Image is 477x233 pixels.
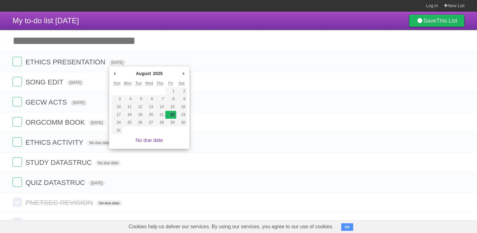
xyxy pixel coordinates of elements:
span: [DATE] [88,180,105,186]
button: 25 [122,119,133,127]
abbr: Saturday [178,81,184,86]
span: [DATE] [109,60,126,65]
button: 13 [144,103,155,111]
button: 12 [133,103,144,111]
span: GECW ACTS [25,98,68,106]
span: Ethics Video [25,219,65,227]
button: 22 [165,111,176,119]
button: 27 [144,119,155,127]
span: QUIZ DATASTRUC [25,179,87,187]
div: 2025 [152,69,163,78]
label: Done [13,177,22,187]
button: OK [341,223,353,231]
span: STUDY DATASTRUC [25,159,93,166]
span: No due date [96,200,122,206]
button: 4 [122,95,133,103]
button: 2 [176,87,187,95]
span: No due date [87,140,112,146]
button: 28 [155,119,165,127]
button: 10 [112,103,122,111]
button: 23 [176,111,187,119]
button: 30 [176,119,187,127]
label: Done [13,137,22,147]
b: This List [436,18,457,24]
button: 20 [144,111,155,119]
label: Done [13,157,22,167]
abbr: Sunday [114,81,121,86]
span: No due date [95,160,121,166]
button: 8 [165,95,176,103]
span: Cookies help us deliver our services. By using our services, you agree to our use of cookies. [122,220,340,233]
label: Done [13,57,22,66]
button: 15 [165,103,176,111]
button: 3 [112,95,122,103]
button: 26 [133,119,144,127]
a: SaveThis List [409,14,464,27]
button: 17 [112,111,122,119]
abbr: Monday [124,81,132,86]
span: ETHICS ACTIVITY [25,138,85,146]
span: [DATE] [70,100,87,106]
button: 7 [155,95,165,103]
label: Done [13,198,22,207]
button: 1 [165,87,176,95]
span: My to-do list [DATE] [13,16,79,25]
abbr: Tuesday [135,81,141,86]
span: PNETSEC REVISION [25,199,94,207]
span: [DATE] [67,80,84,85]
div: August [135,69,152,78]
span: SONG EDIT [25,78,65,86]
button: 18 [122,111,133,119]
label: Done [13,97,22,106]
span: ORGCOMM BOOK [25,118,86,126]
span: [DATE] [88,120,105,126]
button: 16 [176,103,187,111]
button: 19 [133,111,144,119]
button: 5 [133,95,144,103]
button: 6 [144,95,155,103]
abbr: Wednesday [145,81,153,86]
button: Next Month [181,69,187,78]
button: Previous Month [112,69,118,78]
a: No due date [135,138,163,143]
abbr: Friday [168,81,173,86]
button: 31 [112,127,122,134]
button: 29 [165,119,176,127]
abbr: Thursday [156,81,163,86]
button: 9 [176,95,187,103]
label: Done [13,117,22,127]
button: 21 [155,111,165,119]
label: Done [13,77,22,86]
button: 11 [122,103,133,111]
label: Done [13,218,22,227]
span: ETHICS PRESENTATION [25,58,107,66]
button: 24 [112,119,122,127]
button: 14 [155,103,165,111]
